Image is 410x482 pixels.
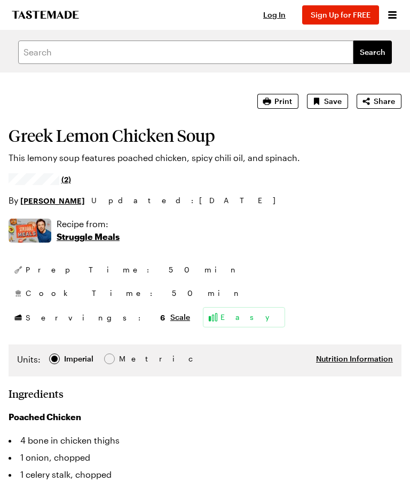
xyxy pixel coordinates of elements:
[357,94,401,109] button: Share
[26,312,165,323] span: Servings:
[9,219,51,243] img: Show where recipe is used
[353,41,392,64] button: filters
[311,10,370,19] span: Sign Up for FREE
[302,5,379,25] button: Sign Up for FREE
[307,94,348,109] button: Save recipe
[9,449,401,466] li: 1 onion, chopped
[64,353,94,365] span: Imperial
[316,354,393,364] button: Nutrition Information
[91,195,286,206] span: Updated : [DATE]
[263,10,286,19] span: Log In
[119,353,141,365] div: Metric
[374,96,395,107] span: Share
[26,264,239,275] span: Prep Time: 50 min
[9,411,401,423] h3: Poached Chicken
[119,353,143,365] span: Metric
[9,151,401,164] p: This lemony soup features poached chicken, spicy chili oil, and spinach.
[9,175,71,183] a: 5/5 stars from 2 reviews
[253,10,296,20] button: Log In
[220,312,280,323] span: Easy
[257,94,298,109] button: Print
[360,47,385,58] span: Search
[9,126,401,145] h1: Greek Lemon Chicken Soup
[274,96,292,107] span: Print
[170,312,190,323] button: Scale
[324,96,342,107] span: Save
[11,11,80,19] a: To Tastemade Home Page
[20,195,85,206] a: [PERSON_NAME]
[160,312,165,322] span: 6
[26,288,242,299] span: Cook Time: 50 min
[9,387,401,400] h2: Ingredients
[57,230,120,243] p: Struggle Meals
[9,432,401,449] li: 4 bone in chicken thighs
[385,8,399,22] button: Open menu
[61,174,71,184] span: (2)
[17,353,41,366] label: Units:
[57,218,120,230] p: Recipe from:
[57,218,120,243] a: Recipe from:Struggle Meals
[64,353,93,365] div: Imperial
[9,194,85,207] p: By
[17,353,141,368] div: Imperial Metric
